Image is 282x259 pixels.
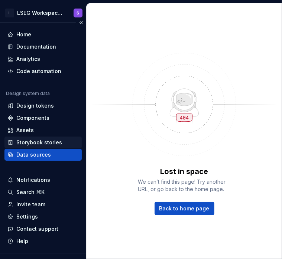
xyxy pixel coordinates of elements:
span: We can’t find this page! Try another URL, or go back to the home page. [138,178,231,193]
div: Settings [16,213,38,220]
a: Storybook stories [4,137,82,148]
a: Components [4,112,82,124]
span: Back to home page [159,205,210,212]
div: Search ⌘K [16,188,45,196]
div: Assets [16,127,34,134]
div: Home [16,31,31,38]
div: Invite team [16,201,45,208]
div: Help [16,237,28,245]
a: Analytics [4,53,82,65]
div: Documentation [16,43,56,50]
button: Collapse sidebar [76,17,86,28]
a: Invite team [4,199,82,210]
div: Notifications [16,176,50,184]
button: Contact support [4,223,82,235]
button: Help [4,235,82,247]
div: Data sources [16,151,51,158]
a: Documentation [4,41,82,53]
div: Design tokens [16,102,54,109]
a: Data sources [4,149,82,161]
a: Assets [4,124,82,136]
div: Contact support [16,225,58,233]
a: Home [4,29,82,40]
a: Settings [4,211,82,223]
div: Design system data [6,91,50,96]
div: Components [16,114,49,122]
button: Search ⌘K [4,186,82,198]
div: LSEG Workspace Design System [17,9,65,17]
div: Analytics [16,55,40,63]
div: L [5,9,14,17]
div: Storybook stories [16,139,62,146]
button: Notifications [4,174,82,186]
p: Lost in space [161,166,208,177]
button: LLSEG Workspace Design SystemS [1,5,85,21]
div: S [77,10,80,16]
a: Back to home page [155,202,214,215]
a: Design tokens [4,100,82,112]
div: Code automation [16,68,61,75]
a: Code automation [4,65,82,77]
